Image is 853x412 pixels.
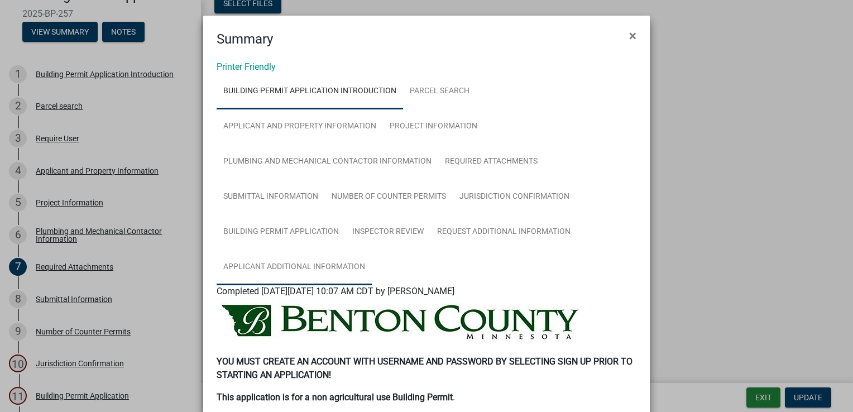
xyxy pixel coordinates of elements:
[217,391,636,404] p: .
[217,109,383,145] a: Applicant and Property Information
[217,179,325,215] a: Submittal Information
[346,214,430,250] a: Inspector Review
[217,250,372,285] a: Applicant Additional Information
[217,61,276,72] a: Printer Friendly
[217,392,453,403] strong: This application is for a non agricultural use Building Permit
[438,144,544,180] a: Required Attachments
[629,28,636,44] span: ×
[403,74,476,109] a: Parcel search
[620,20,645,51] button: Close
[325,179,453,215] a: Number of Counter Permits
[383,109,484,145] a: Project Information
[430,214,577,250] a: Request Additional Information
[217,286,454,296] span: Completed [DATE][DATE] 10:07 AM CDT by [PERSON_NAME]
[217,298,584,346] img: BENTON_HEADER_184150ff-1924-48f9-adeb-d4c31246c7fa.jpeg
[217,356,632,380] strong: YOU MUST CREATE AN ACCOUNT WITH USERNAME AND PASSWORD BY SELECTING SIGN UP PRIOR TO STARTING AN A...
[453,179,576,215] a: Jurisdiction Confirmation
[217,74,403,109] a: Building Permit Application Introduction
[217,29,273,49] h4: Summary
[217,214,346,250] a: Building Permit Application
[217,144,438,180] a: Plumbing and Mechanical Contactor Information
